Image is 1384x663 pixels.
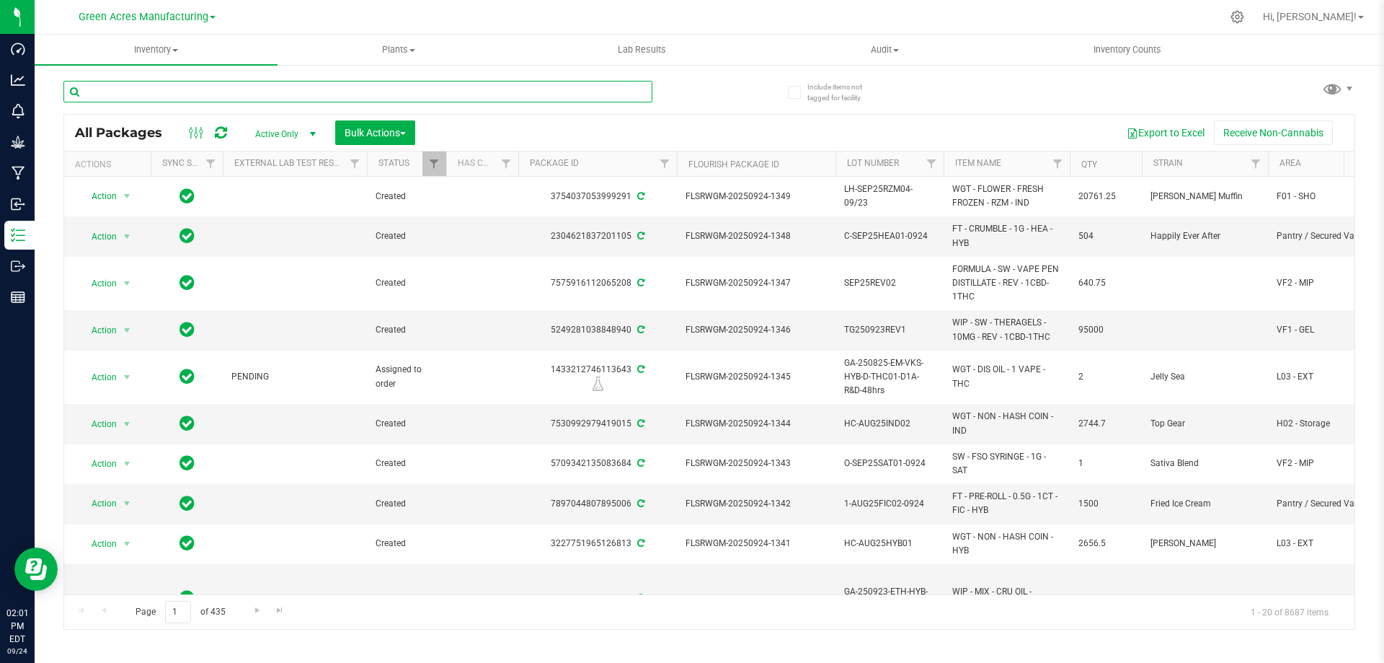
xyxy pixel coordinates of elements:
[516,363,679,391] div: 1433212746113643
[1117,120,1214,145] button: Export to Excel
[179,533,195,553] span: In Sync
[165,601,191,623] input: 1
[79,589,117,609] span: Action
[123,601,237,623] span: Page of 435
[952,530,1061,558] span: WGT - NON - HASH COIN - HYB
[952,316,1061,343] span: WIP - SW - THERAGELS - 10MG - REV - 1CBD-1THC
[686,190,827,203] span: FLSRWGM-20250924-1349
[1150,457,1259,470] span: Sativa Blend
[686,276,827,290] span: FLSRWGM-20250924-1347
[179,226,195,246] span: In Sync
[1244,152,1268,176] a: Filter
[1263,11,1357,22] span: Hi, [PERSON_NAME]!
[920,152,944,176] a: Filter
[376,229,438,243] span: Created
[231,370,358,384] span: PENDING
[376,457,438,470] span: Created
[520,35,763,65] a: Lab Results
[494,152,518,176] a: Filter
[1239,601,1340,623] span: 1 - 20 of 8687 items
[118,320,136,341] span: select
[1074,43,1181,56] span: Inventory Counts
[118,367,136,387] span: select
[688,159,779,170] a: Flourish Package ID
[118,493,136,514] span: select
[179,588,195,608] span: In Sync
[1078,497,1133,511] span: 1500
[376,417,438,431] span: Created
[952,222,1061,250] span: FT - CRUMBLE - 1G - HEA - HYB
[118,273,136,294] span: select
[179,273,195,293] span: In Sync
[79,320,117,341] span: Action
[686,417,827,431] span: FLSRWGM-20250924-1344
[162,158,218,168] a: Sync Status
[278,43,520,56] span: Plants
[247,601,267,620] a: Go to the next page
[179,493,195,514] span: In Sync
[1277,457,1367,470] span: VF2 - MIP
[1214,120,1333,145] button: Receive Non-Cannabis
[1078,457,1133,470] span: 1
[955,158,1001,168] a: Item Name
[118,454,136,474] span: select
[530,158,579,168] a: Package ID
[844,276,935,290] span: SEP25REV02
[1006,35,1249,65] a: Inventory Counts
[1078,592,1133,605] span: 29113.97
[1078,190,1133,203] span: 20761.25
[278,35,520,65] a: Plants
[1277,592,1367,605] span: L04 - EXT
[635,278,644,288] span: Sync from Compliance System
[1277,370,1367,384] span: L03 - EXT
[79,414,117,434] span: Action
[844,585,935,612] span: GA-250923-ETH-HYB-D-THCA10
[844,497,935,511] span: 1-AUG25FIC02-0924
[686,323,827,337] span: FLSRWGM-20250924-1346
[1279,158,1301,168] a: Area
[516,377,679,391] div: R&D Lab Sample
[79,534,117,554] span: Action
[376,323,438,337] span: Created
[844,537,935,550] span: HC-AUG25HYB01
[1277,229,1367,243] span: Pantry / Secured Vault
[118,534,136,554] span: select
[1150,229,1259,243] span: Happily Ever After
[1078,370,1133,384] span: 2
[376,537,438,550] span: Created
[516,537,679,550] div: 3227751965126813
[598,43,686,56] span: Lab Results
[516,592,679,605] div: 0892412625356190
[635,538,644,548] span: Sync from Compliance System
[952,585,1061,612] span: WIP - MIX - CRU OIL - UNPOLISHED - HYB
[635,593,644,603] span: Sync from Compliance System
[847,158,899,168] a: Lot Number
[1277,323,1367,337] span: VF1 - GEL
[11,166,25,180] inline-svg: Manufacturing
[63,81,652,102] input: Search Package ID, Item Name, SKU, Lot or Part Number...
[179,186,195,206] span: In Sync
[11,104,25,118] inline-svg: Monitoring
[199,152,223,176] a: Filter
[686,592,827,605] span: FLSRWGM-20250924-1340
[376,497,438,511] span: Created
[686,229,827,243] span: FLSRWGM-20250924-1348
[844,457,935,470] span: O-SEP25SAT01-0924
[635,231,644,241] span: Sync from Compliance System
[1277,276,1367,290] span: VF2 - MIP
[79,367,117,387] span: Action
[35,43,278,56] span: Inventory
[11,197,25,211] inline-svg: Inbound
[79,493,117,514] span: Action
[1078,276,1133,290] span: 640.75
[686,370,827,384] span: FLSRWGM-20250924-1345
[1078,537,1133,550] span: 2656.5
[1046,152,1070,176] a: Filter
[79,186,117,206] span: Action
[1150,497,1259,511] span: Fried Ice Cream
[844,356,935,398] span: GA-250825-EM-VKS-HYB-D-THC01-D1A-R&D-48hrs
[516,497,679,511] div: 7897044807895006
[345,127,406,139] span: Bulk Actions
[270,601,290,620] a: Go to the last page
[952,183,1061,210] span: WGT - FLOWER - FRESH FROZEN - RZM - IND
